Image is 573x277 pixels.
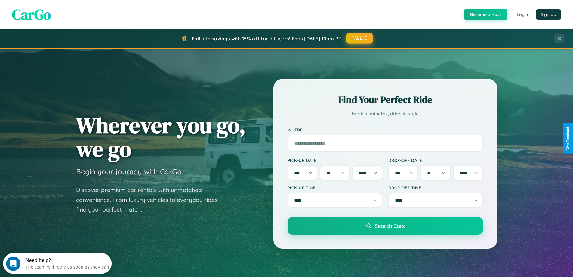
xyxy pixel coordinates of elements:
[12,5,51,24] span: CarGo
[2,2,112,19] div: Open Intercom Messenger
[388,185,483,190] label: Drop-off Time
[375,222,405,229] span: Search Cars
[566,126,570,151] div: Give Feedback
[23,10,106,16] div: The team will reply as soon as they can
[3,253,112,274] iframe: Intercom live chat discovery launcher
[288,93,483,106] h2: Find Your Perfect Ride
[76,185,226,215] p: Discover premium car rentals with unmatched convenience. From luxury vehicles to everyday rides, ...
[288,185,382,190] label: Pick-up Time
[512,9,533,20] button: Login
[23,5,106,10] div: Need help?
[6,257,20,271] iframe: Intercom live chat
[288,217,483,235] button: Search Cars
[288,158,382,163] label: Pick-up Date
[288,109,483,118] p: Book in minutes, drive in style
[288,127,483,132] label: Where
[192,36,342,42] span: Fall into savings with 15% off for all users! Ends [DATE] 10am PT.
[464,9,507,20] button: Become a Host
[76,113,246,161] h1: Wherever you go, we go
[388,158,483,163] label: Drop-off Date
[346,33,373,44] button: FALL15
[76,167,182,176] h3: Begin your journey with CarGo
[536,9,561,20] button: Sign Up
